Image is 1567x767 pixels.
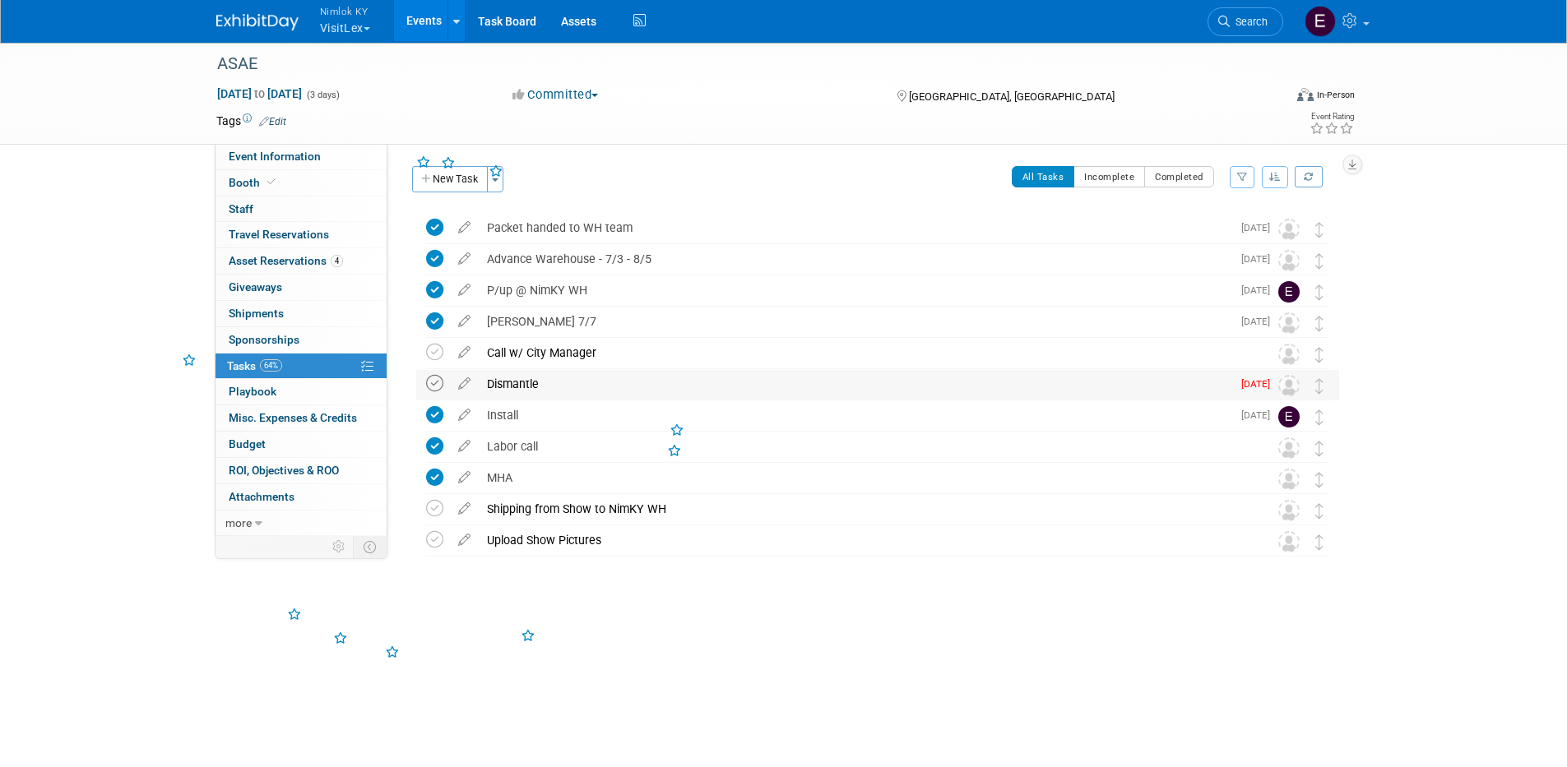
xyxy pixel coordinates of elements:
[211,49,1259,79] div: ASAE
[216,222,387,247] a: Travel Reservations
[1278,437,1300,459] img: Unassigned
[450,220,479,235] a: edit
[1315,472,1324,487] i: Move task
[479,432,1245,460] div: Labor call
[1315,347,1324,363] i: Move task
[1310,113,1354,121] div: Event Rating
[479,307,1231,335] div: [PERSON_NAME] 7/7
[1315,316,1324,331] i: Move task
[1315,284,1324,300] i: Move task
[450,283,479,298] a: edit
[229,176,279,189] span: Booth
[450,533,479,548] a: edit
[229,202,253,215] span: Staff
[229,280,282,293] span: Giveaways
[1278,219,1300,240] img: Unassigned
[1241,222,1278,233] span: [DATE]
[216,144,387,169] a: Event Information
[1315,222,1324,238] i: Move task
[216,432,387,457] a: Budget
[216,327,387,353] a: Sponsorships
[229,333,299,346] span: Sponsorships
[216,379,387,404] a: Playbook
[353,536,387,557] td: Toggle Event Tabs
[1278,344,1300,365] img: Unassigned
[479,401,1231,429] div: Install
[479,214,1231,242] div: Packet handed to WH team
[1278,312,1300,334] img: Unassigned
[1316,89,1355,101] div: In-Person
[412,166,488,192] button: New Task
[1241,284,1278,296] span: [DATE]
[1305,6,1336,37] img: Elizabeth Griffin
[225,516,252,529] span: more
[479,370,1231,398] div: Dismantle
[909,90,1115,103] span: [GEOGRAPHIC_DATA], [GEOGRAPHIC_DATA]
[216,301,387,326] a: Shipments
[450,345,479,360] a: edit
[229,437,266,450] span: Budget
[216,484,387,510] a: Attachments
[1208,7,1283,36] a: Search
[1278,500,1300,521] img: Unassigned
[216,511,387,536] a: more
[450,408,479,423] a: edit
[1315,253,1324,269] i: Move task
[229,385,276,398] span: Playbook
[1241,409,1278,421] span: [DATE]
[1315,503,1324,519] i: Move task
[1230,16,1268,28] span: Search
[479,526,1245,554] div: Upload Show Pictures
[229,464,339,477] span: ROI, Objectives & ROO
[331,255,343,267] span: 4
[267,178,276,187] i: Booth reservation complete
[229,150,321,163] span: Event Information
[216,113,286,129] td: Tags
[1315,378,1324,394] i: Move task
[252,87,267,100] span: to
[216,14,299,30] img: ExhibitDay
[1278,406,1300,427] img: Elizabeth Griffin
[305,90,340,100] span: (3 days)
[325,536,354,557] td: Personalize Event Tab Strip
[216,458,387,483] a: ROI, Objectives & ROO
[450,439,479,454] a: edit
[1073,166,1145,187] button: Incomplete
[1012,166,1075,187] button: All Tasks
[227,359,282,372] span: Tasks
[1297,88,1314,101] img: Format-Inperson.png
[450,470,479,485] a: edit
[479,464,1245,492] div: MHA
[229,254,343,267] span: Asset Reservations
[1278,531,1300,552] img: Unassigned
[1186,85,1356,110] div: Event Format
[1315,409,1324,425] i: Move task
[1144,166,1214,187] button: Completed
[216,196,387,222] a: Staff
[479,495,1245,523] div: Shipping from Show to NimKY WH
[1241,316,1278,327] span: [DATE]
[1278,469,1300,490] img: Unassigned
[1278,375,1300,396] img: Unassigned
[216,248,387,274] a: Asset Reservations4
[216,405,387,431] a: Misc. Expenses & Credits
[216,170,387,196] a: Booth
[216,275,387,300] a: Giveaways
[1295,166,1323,187] a: Refresh
[229,228,329,241] span: Travel Reservations
[260,359,282,372] span: 64%
[1315,441,1324,456] i: Move task
[229,490,294,503] span: Attachments
[450,314,479,329] a: edit
[1278,281,1300,303] img: Elizabeth Griffin
[259,116,286,127] a: Edit
[479,245,1231,273] div: Advance Warehouse - 7/3 - 8/5
[1241,378,1278,390] span: [DATE]
[216,353,387,379] a: Tasks64%
[479,276,1231,304] div: P/up @ NimKY WH
[450,377,479,391] a: edit
[450,252,479,266] a: edit
[1315,534,1324,550] i: Move task
[479,339,1245,367] div: Call w/ City Manager
[450,501,479,516] a: edit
